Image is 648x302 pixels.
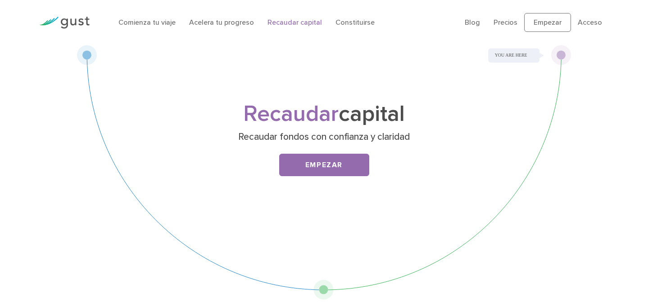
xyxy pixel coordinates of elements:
[534,18,562,27] font: Empezar
[243,101,339,127] font: Recaudar
[267,18,322,27] a: Recaudar capital
[305,160,343,169] font: Empezar
[494,18,517,27] a: Precios
[578,18,602,27] a: Acceso
[524,13,571,32] a: Empezar
[335,18,375,27] a: Constituirse
[279,154,369,176] a: Empezar
[189,18,254,27] a: Acelera tu progreso
[238,131,410,142] font: Recaudar fondos con confianza y claridad
[339,101,405,127] font: capital
[118,18,176,27] a: Comienza tu viaje
[39,17,90,29] img: Logotipo de Gust
[465,18,480,27] a: Blog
